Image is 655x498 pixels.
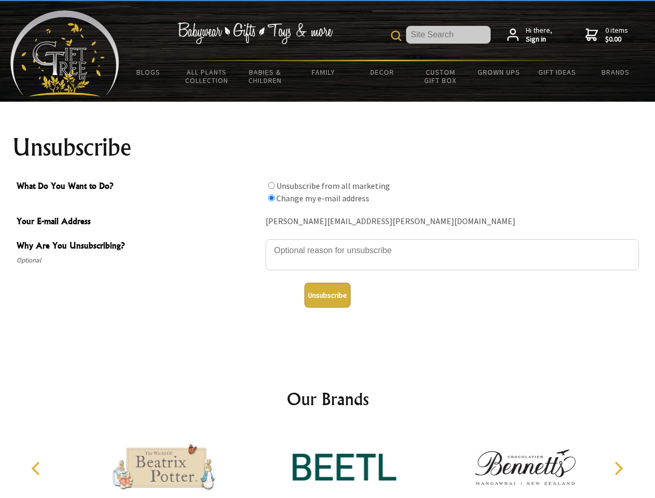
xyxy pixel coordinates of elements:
[26,457,49,480] button: Previous
[12,135,643,160] h1: Unsubscribe
[266,214,639,230] div: [PERSON_NAME][EMAIL_ADDRESS][PERSON_NAME][DOMAIN_NAME]
[391,31,401,41] img: product search
[586,26,628,44] a: 0 items$0.00
[304,283,351,308] button: Unsubscribe
[526,35,552,44] strong: Sign in
[268,182,275,189] input: What Do You Want to Do?
[295,61,353,83] a: Family
[587,61,645,83] a: Brands
[236,61,295,91] a: Babies & Children
[17,254,260,267] span: Optional
[469,61,528,83] a: Grown Ups
[266,239,639,270] textarea: Why Are You Unsubscribing?
[119,61,178,83] a: BLOGS
[406,26,491,44] input: Site Search
[528,61,587,83] a: Gift Ideas
[17,179,260,195] span: What Do You Want to Do?
[268,195,275,201] input: What Do You Want to Do?
[526,26,552,44] span: Hi there,
[178,61,236,91] a: All Plants Collection
[353,61,411,83] a: Decor
[10,10,119,96] img: Babyware - Gifts - Toys and more...
[605,25,628,44] span: 0 items
[177,22,333,44] img: Babywear - Gifts - Toys & more
[605,35,628,44] strong: $0.00
[276,193,369,203] label: Change my e-mail address
[17,215,260,230] span: Your E-mail Address
[607,457,630,480] button: Next
[17,239,260,254] span: Why Are You Unsubscribing?
[21,386,635,411] h2: Our Brands
[507,26,552,44] a: Hi there,Sign in
[411,61,470,91] a: Custom Gift Box
[276,181,390,191] label: Unsubscribe from all marketing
